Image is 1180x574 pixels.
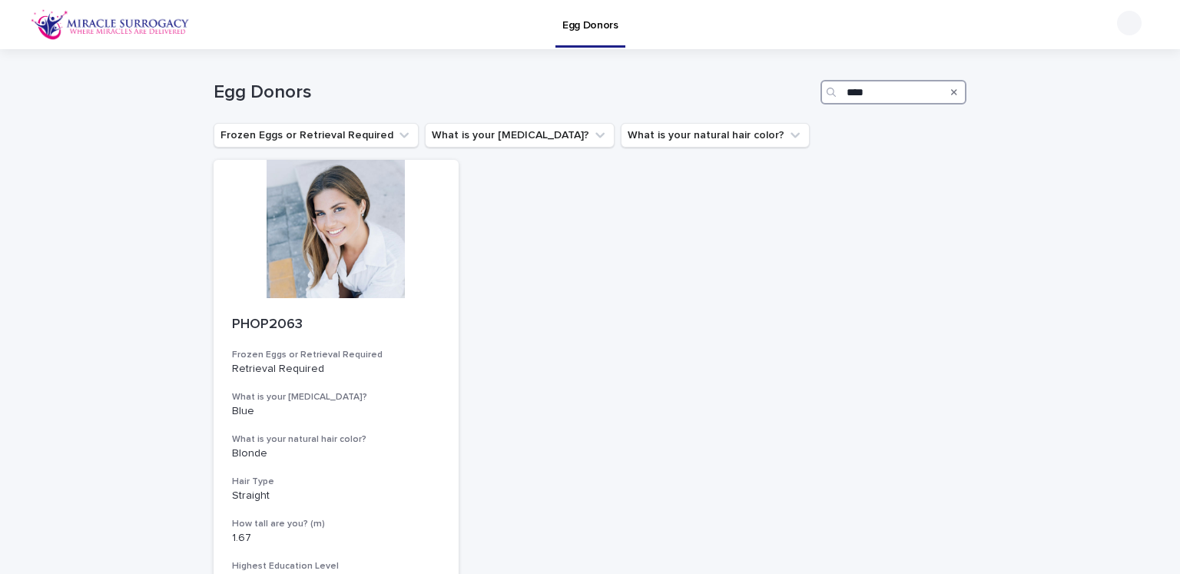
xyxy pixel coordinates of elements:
h1: Egg Donors [214,81,814,104]
p: PHOP2063 [232,317,440,333]
p: Retrieval Required [232,363,440,376]
h3: Hair Type [232,476,440,488]
input: Search [820,80,966,105]
button: What is your natural hair color? [621,123,810,148]
p: Blue [232,405,440,418]
h3: What is your [MEDICAL_DATA]? [232,391,440,403]
button: What is your eye color? [425,123,615,148]
p: 1.67 [232,532,440,545]
h3: Highest Education Level [232,560,440,572]
p: Blonde [232,447,440,460]
h3: What is your natural hair color? [232,433,440,446]
h3: Frozen Eggs or Retrieval Required [232,349,440,361]
button: Frozen Eggs or Retrieval Required [214,123,419,148]
p: Straight [232,489,440,503]
img: OiFFDOGZQuirLhrlO1ag [31,9,190,40]
h3: How tall are you? (m) [232,518,440,530]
